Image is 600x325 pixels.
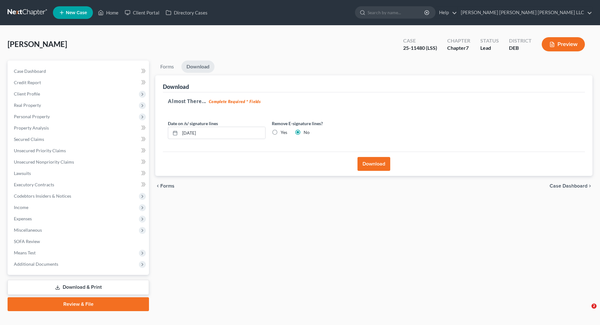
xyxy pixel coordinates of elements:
[168,120,218,127] label: Date on /s/ signature lines
[14,216,32,221] span: Expenses
[8,39,67,49] span: [PERSON_NAME]
[14,159,74,165] span: Unsecured Nonpriority Claims
[122,7,163,18] a: Client Portal
[163,7,211,18] a: Directory Cases
[458,7,592,18] a: [PERSON_NAME] [PERSON_NAME] [PERSON_NAME] LLC
[272,120,369,127] label: Remove E-signature lines?
[155,61,179,73] a: Forms
[14,261,58,267] span: Additional Documents
[466,45,469,51] span: 7
[403,37,437,44] div: Case
[66,10,87,15] span: New Case
[14,80,41,85] span: Credit Report
[181,61,214,73] a: Download
[155,183,160,189] i: chevron_left
[8,280,149,295] a: Download & Print
[9,179,149,190] a: Executory Contracts
[209,99,261,104] strong: Complete Required * Fields
[9,122,149,134] a: Property Analysis
[168,97,580,105] h5: Almost There...
[550,183,592,189] a: Case Dashboard chevron_right
[368,7,425,18] input: Search by name...
[9,236,149,247] a: SOFA Review
[95,7,122,18] a: Home
[14,136,44,142] span: Secured Claims
[14,239,40,244] span: SOFA Review
[9,77,149,88] a: Credit Report
[9,168,149,179] a: Lawsuits
[436,7,457,18] a: Help
[14,227,42,233] span: Miscellaneous
[14,205,28,210] span: Income
[587,183,592,189] i: chevron_right
[14,171,31,176] span: Lawsuits
[14,148,66,153] span: Unsecured Priority Claims
[14,91,40,96] span: Client Profile
[281,129,287,136] label: Yes
[480,37,499,44] div: Status
[14,193,71,199] span: Codebtors Insiders & Notices
[480,44,499,52] div: Lead
[14,68,46,74] span: Case Dashboard
[550,183,587,189] span: Case Dashboard
[591,304,597,309] span: 2
[447,44,470,52] div: Chapter
[579,304,594,319] iframe: Intercom live chat
[14,114,50,119] span: Personal Property
[509,44,532,52] div: DEB
[542,37,585,51] button: Preview
[163,83,189,90] div: Download
[8,297,149,311] a: Review & File
[9,156,149,168] a: Unsecured Nonpriority Claims
[14,102,41,108] span: Real Property
[180,127,265,139] input: MM/DD/YYYY
[403,44,437,52] div: 25-11480 (LSS)
[9,134,149,145] a: Secured Claims
[357,157,390,171] button: Download
[9,145,149,156] a: Unsecured Priority Claims
[14,125,49,131] span: Property Analysis
[14,182,54,187] span: Executory Contracts
[447,37,470,44] div: Chapter
[9,66,149,77] a: Case Dashboard
[509,37,532,44] div: District
[160,183,174,189] span: Forms
[14,250,36,255] span: Means Test
[155,183,183,189] button: chevron_left Forms
[304,129,310,136] label: No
